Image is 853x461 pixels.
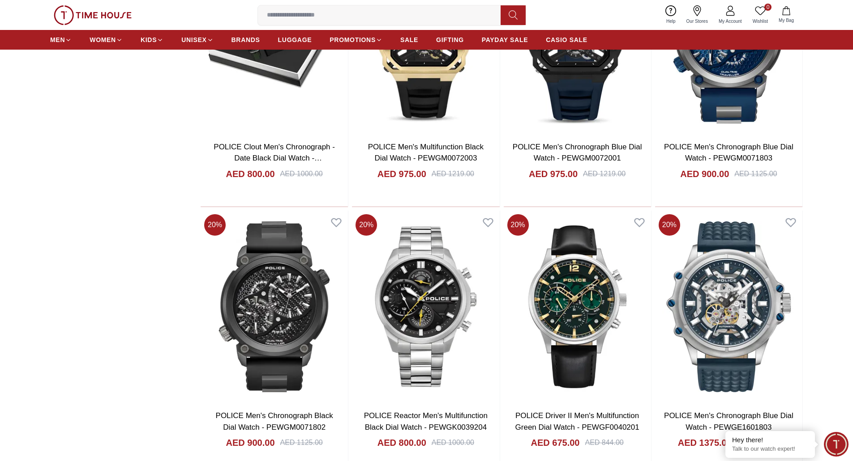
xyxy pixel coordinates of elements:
[824,432,849,457] div: Chat Widget
[330,35,376,44] span: PROMOTIONS
[546,32,587,48] a: CASIO SALE
[226,436,275,449] h4: AED 900.00
[663,18,679,25] span: Help
[214,143,335,174] a: POLICE Clout Men's Chronograph - Date Black Dial Watch - PEWGO0052401-SET
[330,32,382,48] a: PROMOTIONS
[280,437,323,448] div: AED 1125.00
[231,32,260,48] a: BRANDS
[226,168,275,180] h4: AED 800.00
[141,32,163,48] a: KIDS
[749,18,772,25] span: Wishlist
[747,4,773,26] a: 0Wishlist
[90,32,123,48] a: WOMEN
[181,32,213,48] a: UNISEX
[504,211,651,403] img: POLICE Driver II Men's Multifunction Green Dial Watch - PEWGF0040201
[773,4,799,25] button: My Bag
[583,169,626,179] div: AED 1219.00
[734,169,777,179] div: AED 1125.00
[50,32,72,48] a: MEN
[764,4,772,11] span: 0
[231,35,260,44] span: BRANDS
[50,35,65,44] span: MEN
[515,411,639,431] a: POLICE Driver II Men's Multifunction Green Dial Watch - PEWGF0040201
[356,214,377,236] span: 20 %
[141,35,157,44] span: KIDS
[400,32,418,48] a: SALE
[531,436,580,449] h4: AED 675.00
[278,32,312,48] a: LUGGAGE
[664,143,793,163] a: POLICE Men's Chronograph Blue Dial Watch - PEWGM0071803
[278,35,312,44] span: LUGGAGE
[432,169,474,179] div: AED 1219.00
[204,214,226,236] span: 20 %
[513,143,642,163] a: POLICE Men's Chronograph Blue Dial Watch - PEWGM0072001
[546,35,587,44] span: CASIO SALE
[507,214,529,236] span: 20 %
[775,17,797,24] span: My Bag
[364,411,488,431] a: POLICE Reactor Men's Multifunction Black Dial Watch - PEWGK0039204
[352,211,499,403] img: POLICE Reactor Men's Multifunction Black Dial Watch - PEWGK0039204
[529,168,578,180] h4: AED 975.00
[216,411,333,431] a: POLICE Men's Chronograph Black Dial Watch - PEWGM0071802
[681,4,713,26] a: Our Stores
[436,35,464,44] span: GIFTING
[54,5,132,25] img: ...
[680,168,729,180] h4: AED 900.00
[664,411,793,431] a: POLICE Men's Chronograph Blue Dial Watch - PEWGE1601803
[280,169,323,179] div: AED 1000.00
[715,18,746,25] span: My Account
[683,18,712,25] span: Our Stores
[432,437,474,448] div: AED 1000.00
[90,35,116,44] span: WOMEN
[181,35,206,44] span: UNISEX
[732,445,808,453] p: Talk to our watch expert!
[732,436,808,444] div: Hey there!
[661,4,681,26] a: Help
[482,32,528,48] a: PAYDAY SALE
[368,143,484,163] a: POLICE Men's Multifunction Black Dial Watch - PEWGM0072003
[659,214,680,236] span: 20 %
[400,35,418,44] span: SALE
[482,35,528,44] span: PAYDAY SALE
[655,211,802,403] img: POLICE Men's Chronograph Blue Dial Watch - PEWGE1601803
[377,436,426,449] h4: AED 800.00
[377,168,426,180] h4: AED 975.00
[436,32,464,48] a: GIFTING
[585,437,623,448] div: AED 844.00
[678,436,732,449] h4: AED 1375.00
[201,211,348,403] img: POLICE Men's Chronograph Black Dial Watch - PEWGM0071802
